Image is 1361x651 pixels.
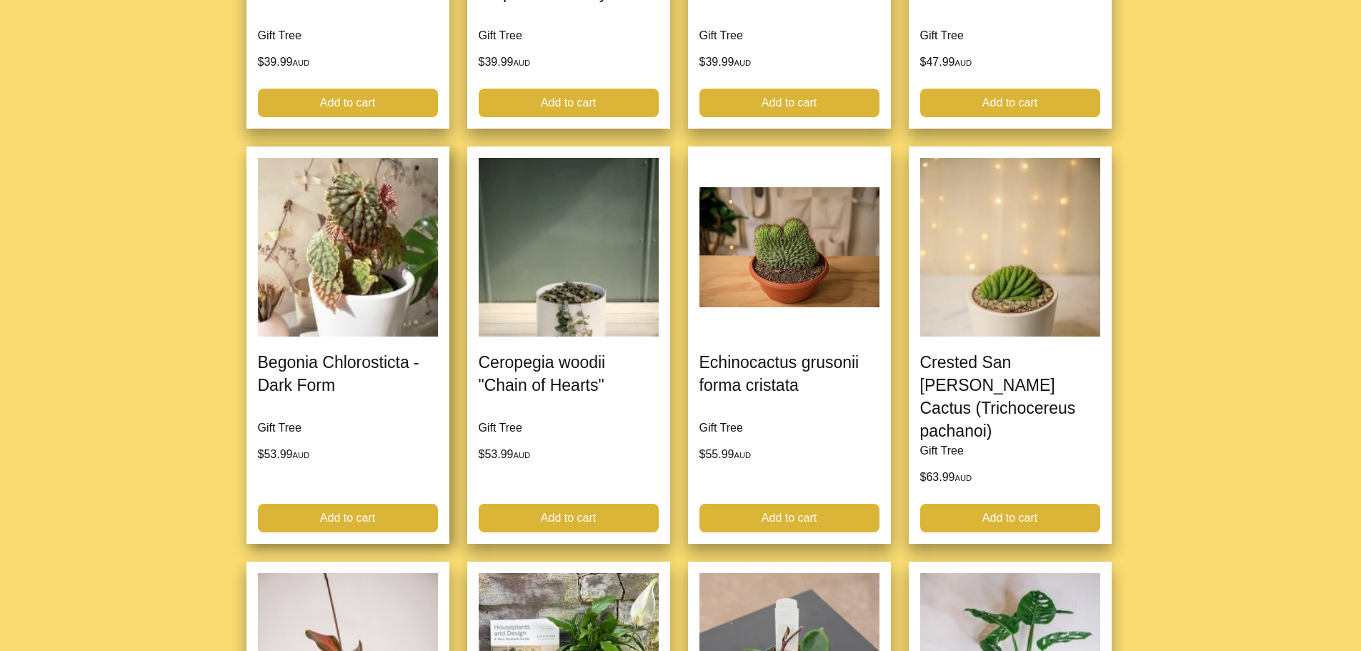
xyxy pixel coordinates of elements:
a: Add to cart [258,504,438,532]
a: Add to cart [479,89,659,117]
a: Add to cart [699,89,879,117]
a: Add to cart [479,504,659,532]
a: Add to cart [258,89,438,117]
a: Add to cart [920,89,1100,117]
a: Add to cart [920,504,1100,532]
a: Add to cart [699,504,879,532]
